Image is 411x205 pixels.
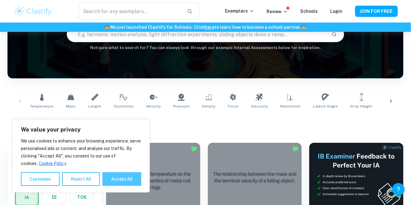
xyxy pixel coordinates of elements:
[251,103,268,109] span: Viscosity
[173,103,189,109] span: Pressure
[79,2,182,20] input: Search for any exemplars...
[88,103,101,109] span: Length
[355,6,398,17] button: JOIN FOR FREE
[12,119,150,192] div: We value your privacy
[301,25,306,30] span: 🏫
[102,172,141,186] button: Accept All
[313,103,338,109] span: Launch Angle
[21,126,141,133] p: We value your privacy
[392,183,405,196] button: Help and Feedback
[292,146,299,152] img: Marked
[66,103,76,109] span: Mass
[205,25,214,30] a: here
[228,103,238,109] span: Force
[225,7,254,14] p: Exemplars
[21,137,141,167] p: We use cookies to enhance your browsing experience, serve personalised ads or content, and analys...
[329,29,340,40] button: Search
[30,103,53,109] span: Temperature
[1,24,410,31] h6: We just launched Clastify for Schools. Click to learn how to become a school partner.
[330,9,343,14] a: Login
[267,8,288,15] p: Review
[67,26,326,43] input: E.g. harmonic motion analysis, light diffraction experiments, sliding objects down a ramp...
[114,103,134,109] span: Oscillation
[13,5,53,17] img: Clastify logo
[27,117,384,128] h1: All Physics IA Examples
[280,103,301,109] span: Restitution
[16,190,38,205] button: IA
[191,146,197,152] img: Marked
[21,172,60,186] button: Customise
[62,172,100,186] button: Reject All
[350,103,373,109] span: Drop Height
[146,103,161,109] span: Velocity
[7,45,404,51] h6: Not sure what to search for? You can always look through our example Internal Assessments below f...
[43,190,66,205] button: EE
[38,161,66,166] a: Cookie Policy
[70,190,93,205] button: TOK
[301,9,318,14] a: Schools
[7,143,101,160] h6: Filter exemplars
[202,103,215,109] span: Density
[105,25,110,30] span: 🏫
